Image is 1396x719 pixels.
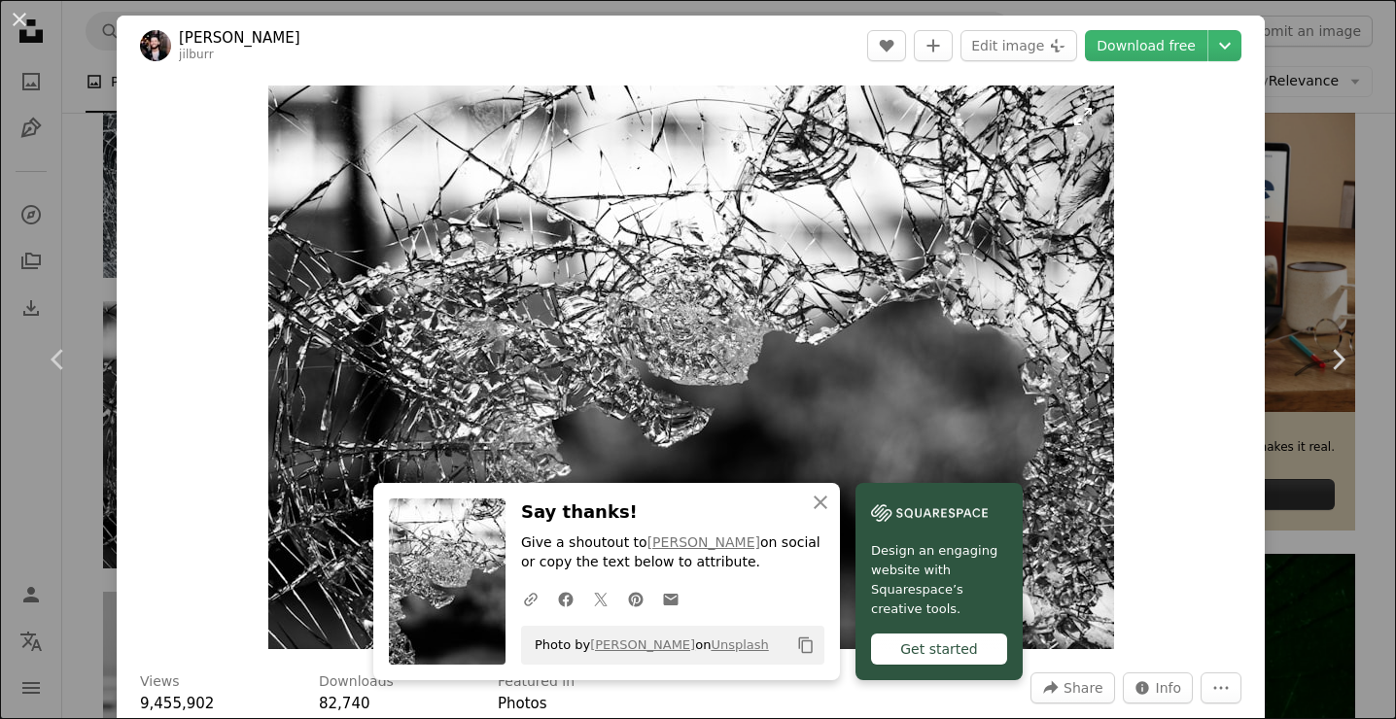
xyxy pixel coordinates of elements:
img: macrophotography of cracked glass screen [268,86,1114,649]
span: Share [1064,673,1102,702]
a: Download free [1085,30,1207,61]
button: Share this image [1030,672,1114,703]
a: Share on Twitter [583,579,618,618]
button: Zoom in on this image [268,86,1114,649]
button: Choose download size [1208,30,1241,61]
span: Design an engaging website with Squarespace’s creative tools. [871,541,1007,619]
a: Share over email [653,579,688,618]
span: 82,740 [319,695,370,712]
button: Edit image [960,30,1077,61]
a: [PERSON_NAME] [590,637,695,652]
button: More Actions [1201,672,1241,703]
img: file-1606177908946-d1eed1cbe4f5image [871,498,988,528]
a: [PERSON_NAME] [647,535,760,551]
a: Next [1279,266,1396,453]
button: Add to Collection [914,30,953,61]
span: Info [1156,673,1182,702]
div: Get started [871,633,1007,665]
h3: Views [140,672,180,692]
a: jilburr [179,48,214,61]
button: Copy to clipboard [789,629,822,662]
a: Photos [498,695,547,712]
h3: Downloads [319,672,394,692]
a: [PERSON_NAME] [179,28,300,48]
h3: Say thanks! [521,498,824,527]
span: 9,455,902 [140,695,214,712]
button: Stats about this image [1123,672,1194,703]
button: Like [867,30,906,61]
p: Give a shoutout to on social or copy the text below to attribute. [521,534,824,573]
img: Go to Jilbert Ebrahimi's profile [140,30,171,61]
h3: Featured in [498,672,575,692]
span: Photo by on [525,630,769,661]
a: Share on Pinterest [618,579,653,618]
a: Unsplash [711,637,768,652]
a: Share on Facebook [548,579,583,618]
a: Design an engaging website with Squarespace’s creative tools.Get started [855,483,1023,680]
